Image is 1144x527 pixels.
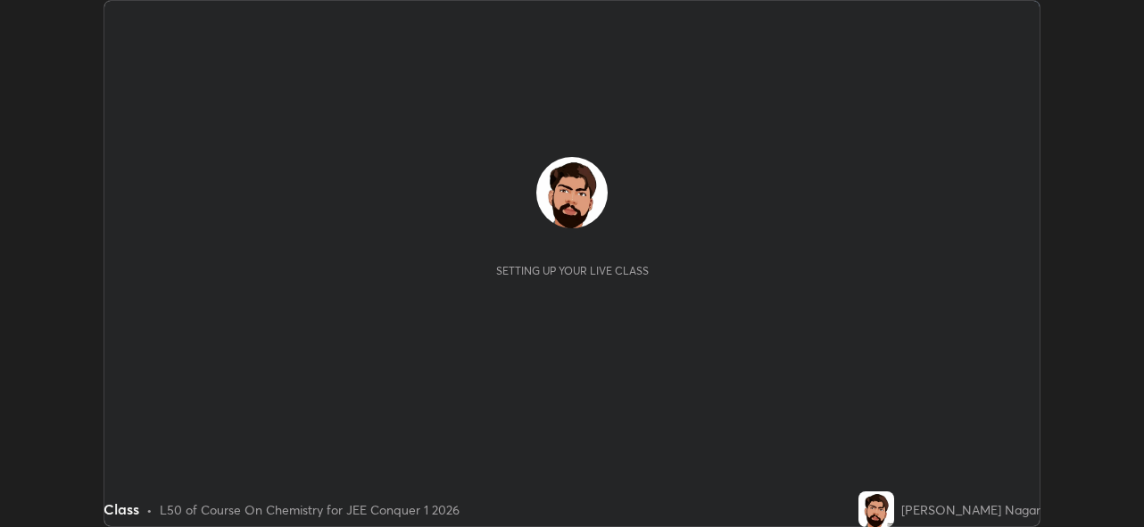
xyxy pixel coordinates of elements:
[496,264,649,277] div: Setting up your live class
[901,500,1040,519] div: [PERSON_NAME] Nagar
[104,498,139,520] div: Class
[858,491,894,527] img: 8a6df0ca86aa4bafae21e328bd8b9af3.jpg
[536,157,608,228] img: 8a6df0ca86aa4bafae21e328bd8b9af3.jpg
[160,500,460,519] div: L50 of Course On Chemistry for JEE Conquer 1 2026
[146,500,153,519] div: •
